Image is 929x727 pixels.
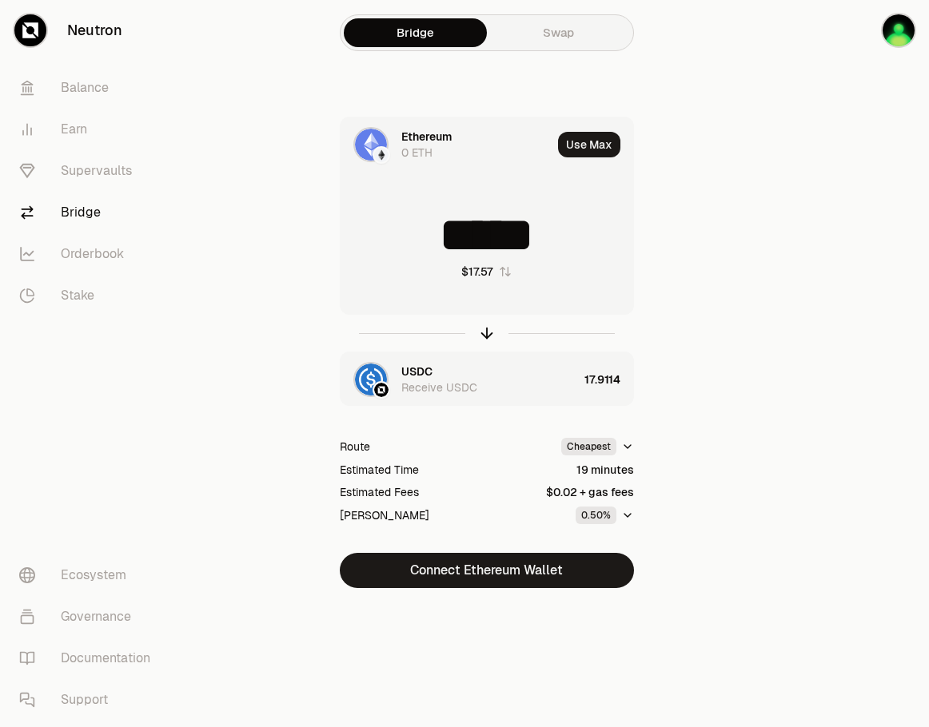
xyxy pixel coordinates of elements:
[461,264,512,280] button: $17.57
[584,352,633,407] div: 17.9114
[340,553,634,588] button: Connect Ethereum Wallet
[341,352,578,407] div: USDC LogoNeutron LogoUSDCReceive USDC
[355,363,387,395] img: USDC Logo
[461,264,492,280] div: $17.57
[340,462,419,478] div: Estimated Time
[561,438,616,455] div: Cheapest
[6,150,173,192] a: Supervaults
[6,554,173,596] a: Ecosystem
[546,484,634,500] div: $0.02 + gas fees
[6,192,173,233] a: Bridge
[883,14,915,46] img: Eureka
[344,18,487,47] a: Bridge
[576,507,634,524] button: 0.50%
[576,507,616,524] div: 0.50%
[341,117,552,172] div: ETH LogoEthereum LogoEthereum0 ETH
[487,18,630,47] a: Swap
[6,275,173,316] a: Stake
[6,596,173,638] a: Governance
[6,638,173,679] a: Documentation
[374,383,389,397] img: Neutron Logo
[341,352,633,407] button: USDC LogoNeutron LogoUSDCReceive USDC17.9114
[340,439,370,455] div: Route
[401,379,477,395] div: Receive USDC
[340,507,429,523] div: [PERSON_NAME]
[561,438,634,455] button: Cheapest
[401,145,433,161] div: 0 ETH
[6,679,173,721] a: Support
[355,129,387,161] img: ETH Logo
[6,109,173,150] a: Earn
[374,148,389,162] img: Ethereum Logo
[576,462,634,478] div: 19 minutes
[401,129,452,145] div: Ethereum
[340,484,419,500] div: Estimated Fees
[6,233,173,275] a: Orderbook
[401,363,433,379] div: USDC
[6,67,173,109] a: Balance
[558,132,620,157] button: Use Max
